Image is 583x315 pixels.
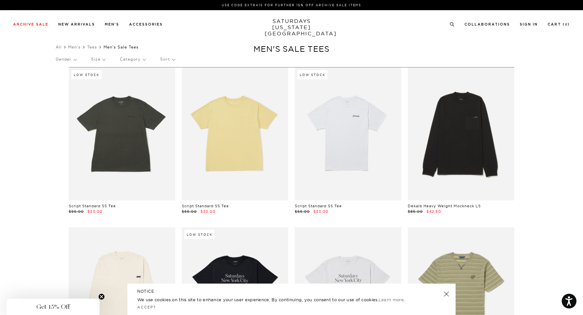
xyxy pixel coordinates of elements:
[87,209,103,214] span: $33.00
[69,204,116,208] a: Script Standard SS Tee
[295,209,310,214] span: $55.00
[16,3,567,8] p: Use Code EXTRA15 for Further 15% Off Archive Sale Items
[87,45,97,49] a: Tees
[200,209,216,214] span: $33.00
[408,204,481,208] a: Dekalb Heavy Weight Mockneck LS
[36,303,70,311] span: Get 15% Off
[295,204,342,208] a: Script Standard SS Tee
[160,52,175,67] p: Sort
[297,70,328,79] div: Low Stock
[129,23,163,26] a: Accessories
[98,293,105,300] button: Close teaser
[313,209,329,214] span: $33.00
[105,23,119,26] a: Men's
[137,305,156,309] a: Accept
[68,45,81,49] a: Men's
[137,288,446,294] h5: NOTICE
[565,23,568,26] small: 0
[56,45,62,49] a: All
[408,209,423,214] span: $85.00
[137,296,423,303] p: We use cookies on this site to enhance your user experience. By continuing, you consent to our us...
[71,70,102,79] div: Low Stock
[69,209,84,214] span: $55.00
[58,23,95,26] a: New Arrivals
[265,18,319,37] a: SATURDAYS[US_STATE][GEOGRAPHIC_DATA]
[379,297,404,302] a: Learn more
[520,23,538,26] a: Sign In
[184,230,215,239] div: Low Stock
[13,23,48,26] a: Archive Sale
[56,52,76,67] p: Gender
[426,209,441,214] span: $42.50
[120,52,145,67] p: Category
[182,204,229,208] a: Script Standard SS Tee
[464,23,510,26] a: Collaborations
[91,52,105,67] p: Size
[548,23,570,26] a: Cart (0)
[7,299,100,315] div: Get 15% OffClose teaser
[182,209,197,214] span: $55.00
[103,45,139,49] span: Men's Sale Tees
